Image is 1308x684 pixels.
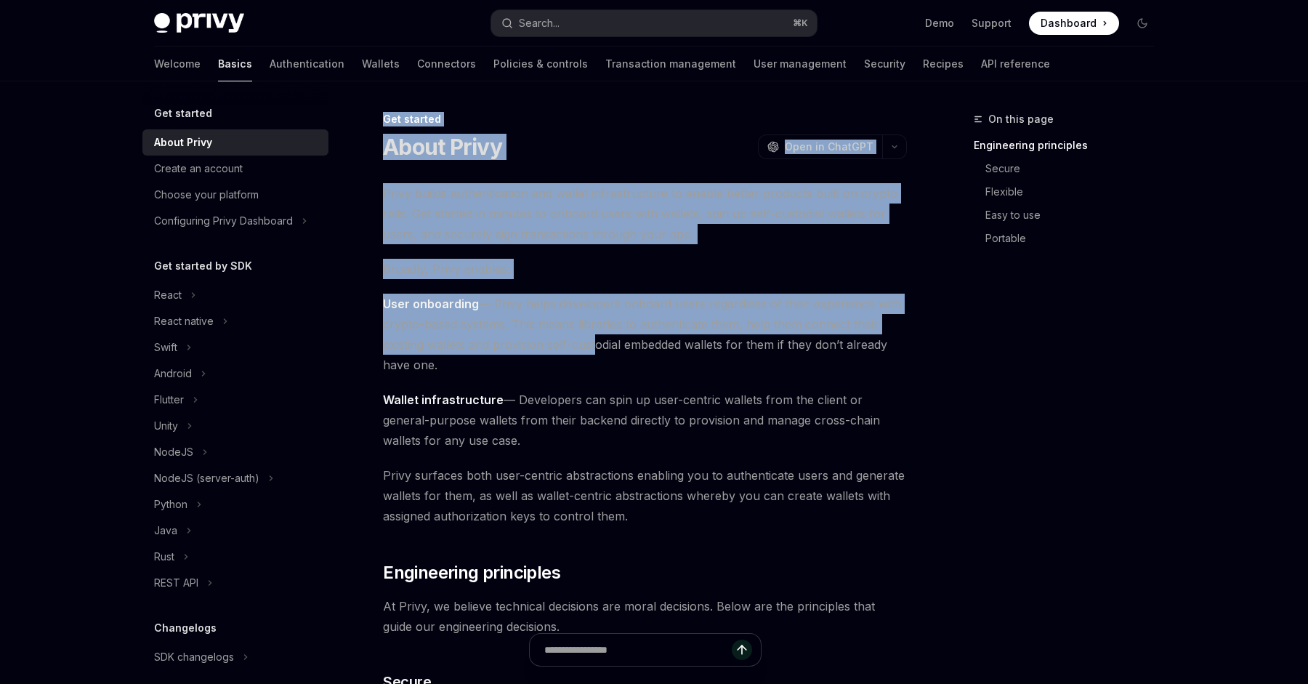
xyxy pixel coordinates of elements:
div: Unity [154,417,178,435]
a: Recipes [923,47,964,81]
span: ⌘ K [793,17,808,29]
h1: About Privy [383,134,502,160]
a: Dashboard [1029,12,1119,35]
a: API reference [981,47,1050,81]
button: Open in ChatGPT [758,134,882,159]
strong: Wallet infrastructure [383,393,504,407]
button: Toggle Flutter section [142,387,328,413]
button: Toggle REST API section [142,570,328,596]
a: Support [972,16,1012,31]
span: — Privy helps developers onboard users regardless of their experience with crypto-based systems. ... [383,294,907,375]
span: At Privy, we believe technical decisions are moral decisions. Below are the principles that guide... [383,596,907,637]
h5: Get started by SDK [154,257,252,275]
span: Privy surfaces both user-centric abstractions enabling you to authenticate users and generate wal... [383,465,907,526]
button: Toggle Unity section [142,413,328,439]
a: Policies & controls [493,47,588,81]
div: NodeJS (server-auth) [154,470,259,487]
a: Basics [218,47,252,81]
span: On this page [988,110,1054,128]
button: Toggle Android section [142,361,328,387]
a: Secure [974,157,1166,180]
a: Wallets [362,47,400,81]
div: Java [154,522,177,539]
div: Swift [154,339,177,356]
button: Toggle Java section [142,518,328,544]
span: Privy builds authentication and wallet infrastructure to enable better products built on crypto r... [383,183,907,244]
a: Engineering principles [974,134,1166,157]
a: Create an account [142,156,328,182]
button: Toggle NodeJS (server-auth) section [142,465,328,491]
div: About Privy [154,134,212,151]
button: Toggle dark mode [1131,12,1154,35]
div: REST API [154,574,198,592]
button: Toggle SDK changelogs section [142,644,328,670]
a: Demo [925,16,954,31]
a: Connectors [417,47,476,81]
div: Choose your platform [154,186,259,204]
span: — Developers can spin up user-centric wallets from the client or general-purpose wallets from the... [383,390,907,451]
button: Toggle Rust section [142,544,328,570]
a: Flexible [974,180,1166,204]
div: Flutter [154,391,184,409]
a: User management [754,47,847,81]
h5: Get started [154,105,212,122]
button: Toggle React native section [142,308,328,334]
div: Search... [519,15,560,32]
span: Broadly, Privy enables: [383,259,907,279]
span: Engineering principles [383,561,560,584]
div: NodeJS [154,443,193,461]
div: Create an account [154,160,243,177]
div: Android [154,365,192,382]
input: Ask a question... [544,634,732,666]
a: Authentication [270,47,344,81]
div: Python [154,496,187,513]
div: React [154,286,182,304]
button: Toggle Configuring Privy Dashboard section [142,208,328,234]
a: Choose your platform [142,182,328,208]
a: Security [864,47,905,81]
button: Toggle Python section [142,491,328,518]
a: About Privy [142,129,328,156]
div: SDK changelogs [154,648,234,666]
button: Send message [732,640,752,660]
button: Toggle NodeJS section [142,439,328,465]
span: Dashboard [1041,16,1097,31]
button: Toggle Swift section [142,334,328,361]
div: Configuring Privy Dashboard [154,212,293,230]
span: Open in ChatGPT [785,140,873,154]
img: dark logo [154,13,244,33]
div: React native [154,313,214,330]
a: Transaction management [605,47,736,81]
a: Easy to use [974,204,1166,227]
div: Rust [154,548,174,566]
a: Welcome [154,47,201,81]
button: Open search [491,10,817,36]
button: Toggle React section [142,282,328,308]
h5: Changelogs [154,619,217,637]
a: Portable [974,227,1166,250]
div: Get started [383,112,907,126]
strong: User onboarding [383,297,479,311]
